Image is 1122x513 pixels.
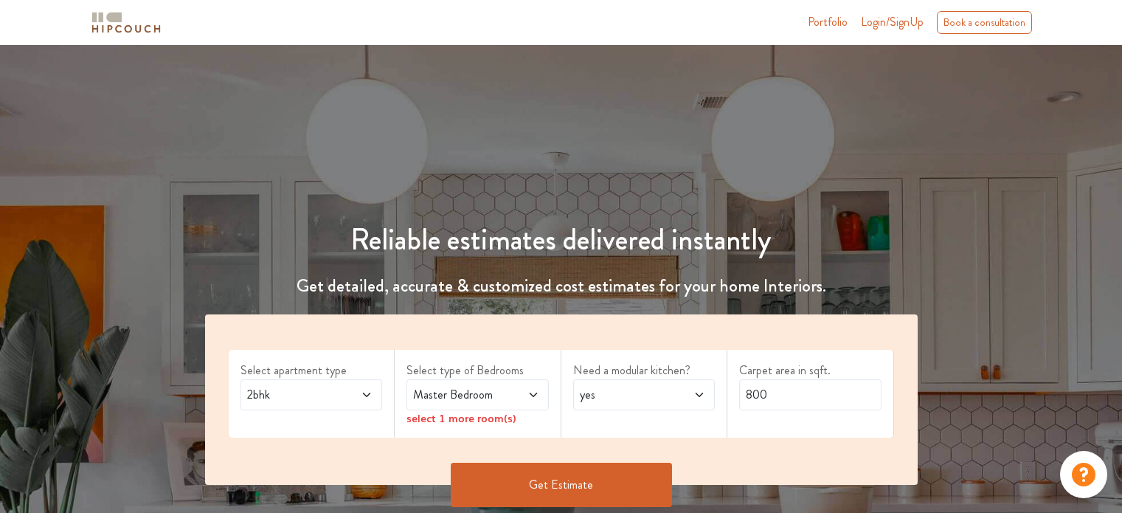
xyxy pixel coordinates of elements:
[739,362,882,379] label: Carpet area in sqft.
[937,11,1032,34] div: Book a consultation
[89,10,163,35] img: logo-horizontal.svg
[196,222,927,258] h1: Reliable estimates delivered instantly
[808,13,848,31] a: Portfolio
[240,362,383,379] label: Select apartment type
[410,386,507,404] span: Master Bedroom
[406,410,549,426] div: select 1 more room(s)
[861,13,924,30] span: Login/SignUp
[89,6,163,39] span: logo-horizontal.svg
[406,362,549,379] label: Select type of Bedrooms
[739,379,882,410] input: Enter area sqft
[196,275,927,297] h4: Get detailed, accurate & customized cost estimates for your home Interiors.
[577,386,673,404] span: yes
[451,463,672,507] button: Get Estimate
[244,386,341,404] span: 2bhk
[573,362,716,379] label: Need a modular kitchen?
